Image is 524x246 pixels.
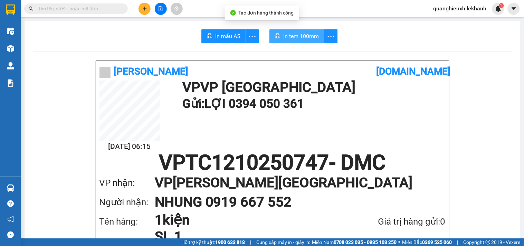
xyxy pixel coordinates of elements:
span: printer [275,33,280,40]
span: | [250,238,251,246]
span: | [457,238,458,246]
button: more [245,29,259,43]
span: In mẫu A5 [215,32,240,40]
span: search [29,6,34,11]
button: printerIn mẫu A5 [201,29,246,43]
h1: VP VP [GEOGRAPHIC_DATA] [182,81,442,94]
span: In tem 100mm [283,32,319,40]
b: [DOMAIN_NAME] [376,66,451,77]
span: 1 [500,3,503,8]
span: message [7,231,14,238]
span: Miền Nam [312,238,397,246]
button: aim [171,3,183,15]
button: file-add [155,3,167,15]
h1: NHUNG 0919 667 552 [155,192,432,212]
span: question-circle [7,200,14,207]
span: check-circle [230,10,236,16]
span: Tạo đơn hàng thành công [239,10,294,16]
div: VP nhận: [99,176,155,190]
span: aim [174,6,179,11]
img: warehouse-icon [7,28,14,35]
strong: 0708 023 035 - 0935 103 250 [334,239,397,245]
span: plus [142,6,147,11]
span: Hỗ trợ kỹ thuật: [181,238,245,246]
span: more [324,32,337,41]
strong: 0369 525 060 [422,239,452,245]
button: caret-down [508,3,520,15]
div: Người nhận: [99,195,155,209]
img: solution-icon [7,79,14,87]
div: Tên hàng: [99,215,155,229]
span: file-add [158,6,163,11]
h1: Gửi: LỢI 0394 050 361 [182,94,442,113]
h1: VP [PERSON_NAME][GEOGRAPHIC_DATA] [155,173,432,192]
span: notification [7,216,14,223]
h2: [DATE] 06:15 [99,141,160,152]
input: Tìm tên, số ĐT hoặc mã đơn [38,5,120,12]
div: Giá trị hàng gửi: 0 [342,215,446,229]
img: warehouse-icon [7,184,14,192]
strong: 1900 633 818 [215,239,245,245]
h1: 1kiện [155,212,342,228]
img: logo-vxr [6,4,15,15]
span: Cung cấp máy in - giấy in: [256,238,310,246]
b: [PERSON_NAME] [114,66,189,77]
h1: VPTC1210250747 - DMC [99,152,446,173]
img: warehouse-icon [7,45,14,52]
span: printer [207,33,212,40]
button: more [324,29,338,43]
span: more [246,32,259,41]
span: caret-down [511,6,517,12]
span: ⚪️ [399,241,401,244]
button: printerIn tem 100mm [269,29,324,43]
img: warehouse-icon [7,62,14,69]
img: icon-new-feature [495,6,502,12]
button: plus [139,3,151,15]
span: quanghieuxh.lekhanh [428,4,492,13]
sup: 1 [499,3,504,8]
h1: SL 1 [155,228,342,245]
span: Miền Bắc [402,238,452,246]
span: copyright [486,240,490,245]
